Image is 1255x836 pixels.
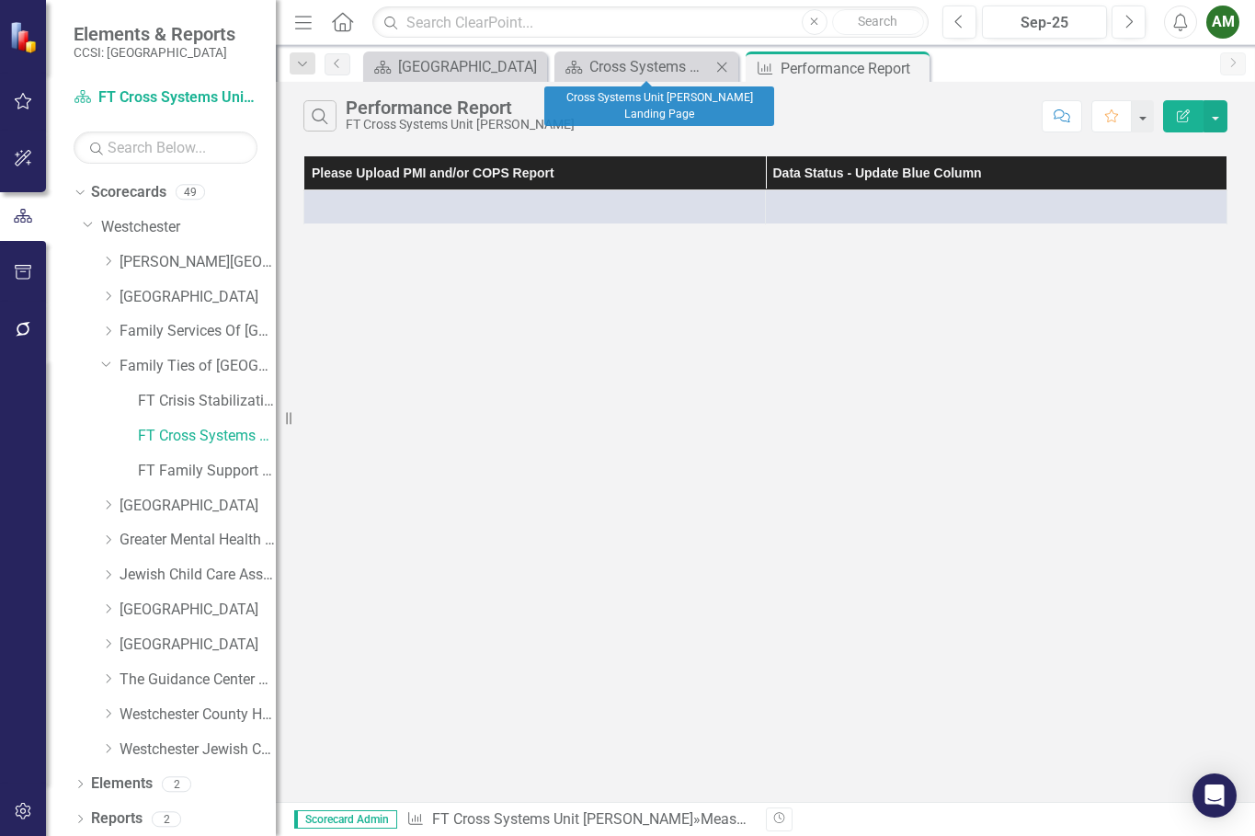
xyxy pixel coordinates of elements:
[372,6,928,39] input: Search ClearPoint...
[781,57,925,80] div: Performance Report
[91,773,153,795] a: Elements
[294,810,397,829] span: Scorecard Admin
[120,565,276,586] a: Jewish Child Care Association
[120,635,276,656] a: [GEOGRAPHIC_DATA]
[120,600,276,621] a: [GEOGRAPHIC_DATA]
[120,739,276,761] a: Westchester Jewish Community Svcs, Inc
[138,461,276,482] a: FT Family Support Services - C &F
[368,55,542,78] a: [GEOGRAPHIC_DATA]
[74,45,235,60] small: CCSI: [GEOGRAPHIC_DATA]
[1206,6,1239,39] button: AM
[91,808,143,830] a: Reports
[120,704,276,726] a: Westchester County Healthcare Corp
[74,132,257,164] input: Search Below...
[1192,773,1237,818] div: Open Intercom Messenger
[101,217,276,238] a: Westchester
[162,776,191,792] div: 2
[544,86,774,126] div: Cross Systems Unit [PERSON_NAME] Landing Page
[346,97,575,118] div: Performance Report
[858,14,897,29] span: Search
[120,496,276,517] a: [GEOGRAPHIC_DATA]
[701,810,764,828] a: Measures
[589,55,711,78] div: Cross Systems Unit [PERSON_NAME] Landing Page
[398,55,542,78] div: [GEOGRAPHIC_DATA]
[120,356,276,377] a: Family Ties of [GEOGRAPHIC_DATA], Inc.
[406,809,752,830] div: » »
[120,321,276,342] a: Family Services Of [GEOGRAPHIC_DATA], Inc.
[120,530,276,551] a: Greater Mental Health of [GEOGRAPHIC_DATA]
[832,9,924,35] button: Search
[138,391,276,412] a: FT Crisis Stabilization
[74,23,235,45] span: Elements & Reports
[138,426,276,447] a: FT Cross Systems Unit [PERSON_NAME]
[120,287,276,308] a: [GEOGRAPHIC_DATA]
[120,252,276,273] a: [PERSON_NAME][GEOGRAPHIC_DATA]
[152,811,181,827] div: 2
[304,190,766,224] td: Double-Click to Edit
[559,55,711,78] a: Cross Systems Unit [PERSON_NAME] Landing Page
[74,87,257,109] a: FT Cross Systems Unit [PERSON_NAME]
[120,670,276,691] a: The Guidance Center of [GEOGRAPHIC_DATA]
[8,19,42,53] img: ClearPoint Strategy
[766,190,1227,224] td: Double-Click to Edit
[346,118,575,132] div: FT Cross Systems Unit [PERSON_NAME]
[432,810,693,828] a: FT Cross Systems Unit [PERSON_NAME]
[176,185,205,200] div: 49
[982,6,1108,39] button: Sep-25
[91,182,166,203] a: Scorecards
[988,12,1101,34] div: Sep-25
